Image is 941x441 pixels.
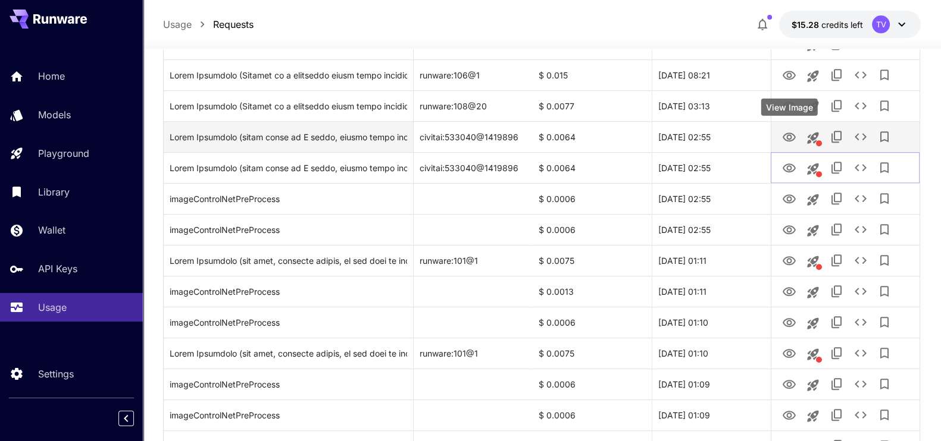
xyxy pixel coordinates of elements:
[777,341,801,365] button: View Image
[849,218,873,241] button: See details
[170,91,408,121] div: Click to copy prompt
[170,400,408,430] div: Click to copy prompt
[777,62,801,87] button: View Image
[533,90,652,121] div: $ 0.0077
[38,223,65,237] p: Wallet
[801,95,825,119] button: Launch in playground
[825,310,849,334] button: Copy TaskUUID
[170,215,408,245] div: Click to copy prompt
[163,17,192,31] a: Usage
[414,90,533,121] div: runware:108@20
[801,281,825,304] button: Launch in playground
[163,17,254,31] nav: breadcrumb
[825,341,849,365] button: Copy TaskUUID
[170,245,408,276] div: Click to copy prompt
[825,279,849,303] button: Copy TaskUUID
[801,188,825,212] button: Launch in playground
[38,367,74,381] p: Settings
[38,146,89,160] p: Playground
[38,300,67,314] p: Usage
[849,248,873,272] button: See details
[821,20,862,30] span: credits left
[825,248,849,272] button: Copy TaskUUID
[533,307,652,338] div: $ 0.0006
[849,94,873,118] button: See details
[849,279,873,303] button: See details
[801,404,825,428] button: Launch in playground
[414,152,533,183] div: civitai:533040@1419896
[849,310,873,334] button: See details
[533,214,652,245] div: $ 0.0006
[777,279,801,303] button: View Image
[414,59,533,90] div: runware:106@1
[170,153,408,183] div: Click to copy prompt
[777,186,801,210] button: View Image
[533,276,652,307] div: $ 0.0013
[170,307,408,338] div: Click to copy prompt
[801,64,825,88] button: Launch in playground
[825,372,849,396] button: Copy TaskUUID
[849,125,873,149] button: See details
[213,17,254,31] p: Requests
[873,310,896,334] button: Add to library
[872,15,890,33] div: TV
[533,368,652,399] div: $ 0.0006
[533,121,652,152] div: $ 0.0064
[777,371,801,396] button: View Image
[777,93,801,118] button: View Image
[791,20,821,30] span: $15.28
[652,59,771,90] div: 01 Sep, 2025 08:21
[801,250,825,273] button: This request includes a reference image. Clicking this will load all other parameters, but for pr...
[652,214,771,245] div: 01 Sep, 2025 02:55
[652,183,771,214] div: 01 Sep, 2025 02:55
[170,338,408,368] div: Click to copy prompt
[414,245,533,276] div: runware:101@1
[38,185,70,199] p: Library
[652,338,771,368] div: 01 Sep, 2025 01:10
[779,11,921,38] button: $15.28459TV
[414,121,533,152] div: civitai:533040@1419896
[777,217,801,241] button: View Image
[652,276,771,307] div: 01 Sep, 2025 01:11
[652,368,771,399] div: 01 Sep, 2025 01:09
[849,63,873,87] button: See details
[777,402,801,427] button: View Image
[825,156,849,179] button: Copy TaskUUID
[761,99,818,116] div: View Image
[652,152,771,183] div: 01 Sep, 2025 02:55
[825,187,849,210] button: Copy TaskUUID
[652,90,771,121] div: 01 Sep, 2025 03:13
[873,218,896,241] button: Add to library
[652,399,771,430] div: 01 Sep, 2025 01:09
[533,399,652,430] div: $ 0.0006
[533,245,652,276] div: $ 0.0075
[118,411,134,426] button: Collapse sidebar
[825,125,849,149] button: Copy TaskUUID
[38,262,77,276] p: API Keys
[652,121,771,152] div: 01 Sep, 2025 02:55
[873,341,896,365] button: Add to library
[777,155,801,179] button: View Image
[825,94,849,118] button: Copy TaskUUID
[414,338,533,368] div: runware:101@1
[801,126,825,150] button: This request includes a reference image. Clicking this will load all other parameters, but for pr...
[791,18,862,31] div: $15.28459
[533,152,652,183] div: $ 0.0064
[170,60,408,90] div: Click to copy prompt
[873,156,896,179] button: Add to library
[873,63,896,87] button: Add to library
[533,183,652,214] div: $ 0.0006
[873,187,896,210] button: Add to library
[849,187,873,210] button: See details
[825,63,849,87] button: Copy TaskUUID
[801,219,825,242] button: Launch in playground
[801,311,825,335] button: Launch in playground
[652,245,771,276] div: 01 Sep, 2025 01:11
[825,218,849,241] button: Copy TaskUUID
[825,403,849,427] button: Copy TaskUUID
[652,307,771,338] div: 01 Sep, 2025 01:10
[801,342,825,366] button: This request includes a reference image. Clicking this will load all other parameters, but for pr...
[170,276,408,307] div: Click to copy prompt
[873,94,896,118] button: Add to library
